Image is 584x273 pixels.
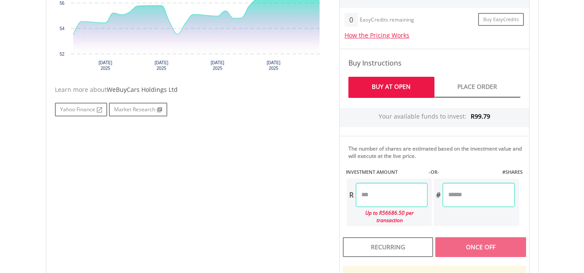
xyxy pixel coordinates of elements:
[55,103,107,116] a: Yahoo Finance
[59,1,64,6] text: 56
[348,58,520,68] h4: Buy Instructions
[107,85,178,94] span: WeBuyCars Holdings Ltd
[109,103,167,116] a: Market Research
[478,13,524,26] a: Buy EasyCredits
[55,85,326,94] div: Learn more about
[348,145,526,160] div: The number of shares are estimated based on the investment value and will execute at the live price.
[348,77,434,98] a: Buy At Open
[99,60,112,71] text: [DATE] 2025
[345,13,358,27] div: 0
[434,77,520,98] a: Place Order
[435,237,526,257] div: Once Off
[502,169,523,176] label: #SHARES
[347,207,428,226] div: Up to R56686.50 per transaction
[59,26,64,31] text: 54
[360,17,414,24] div: EasyCredits remaining
[267,60,281,71] text: [DATE] 2025
[346,169,398,176] label: INVESTMENT AMOUNT
[345,31,409,39] a: How the Pricing Works
[434,183,443,207] div: #
[347,183,356,207] div: R
[211,60,224,71] text: [DATE] 2025
[59,52,64,56] text: 52
[343,237,433,257] div: Recurring
[429,169,439,176] label: -OR-
[340,108,529,127] div: Your available funds to invest:
[154,60,168,71] text: [DATE] 2025
[471,112,490,120] span: R99.79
